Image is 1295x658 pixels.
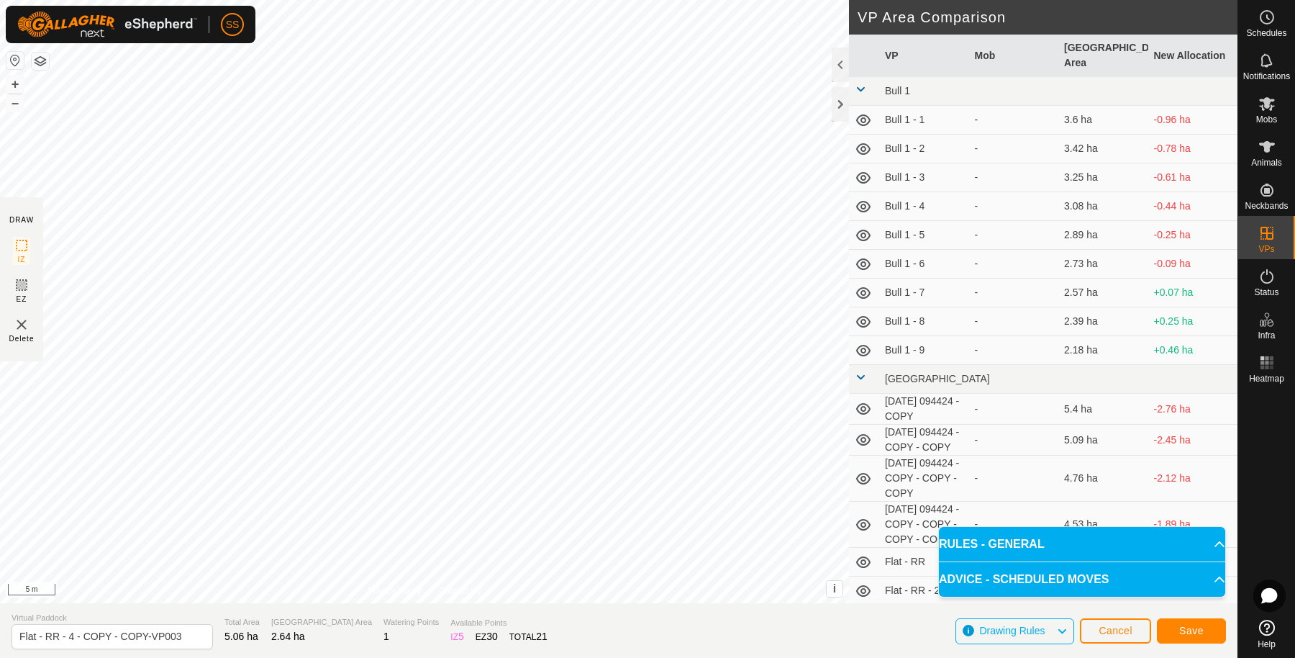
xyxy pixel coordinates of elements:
button: i [827,581,842,597]
span: 2.64 ha [271,631,305,642]
td: 5.09 ha [1058,425,1148,456]
span: Heatmap [1249,374,1284,383]
button: Reset Map [6,52,24,69]
td: Bull 1 - 1 [879,106,969,135]
th: [GEOGRAPHIC_DATA] Area [1058,35,1148,77]
span: [GEOGRAPHIC_DATA] [885,373,990,384]
span: Neckbands [1245,202,1288,210]
div: - [975,314,1053,329]
button: Cancel [1080,618,1151,644]
div: - [975,199,1053,214]
div: - [975,170,1053,185]
span: Delete [9,333,35,344]
span: Available Points [450,617,547,629]
div: TOTAL [509,629,547,644]
span: Notifications [1243,72,1290,81]
div: EZ [476,629,498,644]
span: [GEOGRAPHIC_DATA] Area [271,616,372,628]
span: 5.06 ha [224,631,258,642]
span: EZ [17,294,27,305]
div: IZ [450,629,463,644]
a: Privacy Policy [368,585,422,598]
span: Total Area [224,616,260,628]
span: VPs [1258,245,1274,253]
span: Bull 1 [885,85,910,96]
td: 3.08 ha [1058,192,1148,221]
th: VP [879,35,969,77]
td: +0.25 ha [1148,307,1238,336]
p-accordion-header: ADVICE - SCHEDULED MOVES [939,562,1225,597]
img: Gallagher Logo [17,12,197,37]
td: -0.09 ha [1148,250,1238,279]
span: ADVICE - SCHEDULED MOVES [939,571,1109,588]
th: New Allocation [1148,35,1238,77]
td: 3.42 ha [1058,135,1148,163]
span: Save [1179,625,1204,636]
span: Animals [1251,158,1282,167]
span: Mobs [1256,115,1277,124]
td: Bull 1 - 8 [879,307,969,336]
span: Schedules [1246,29,1286,37]
span: 1 [383,631,389,642]
td: 2.18 ha [1058,336,1148,365]
span: Help [1258,640,1276,649]
div: - [975,517,1053,532]
td: [DATE] 094424 - COPY [879,394,969,425]
span: Status [1254,288,1278,297]
td: 4.76 ha [1058,456,1148,502]
td: -2.45 ha [1148,425,1238,456]
td: -0.44 ha [1148,192,1238,221]
span: Infra [1258,331,1275,340]
td: Bull 1 - 9 [879,336,969,365]
p-accordion-header: RULES - GENERAL [939,527,1225,562]
td: 2.89 ha [1058,221,1148,250]
div: - [975,402,1053,417]
td: Flat - RR - 2 [879,577,969,605]
td: Bull 1 - 5 [879,221,969,250]
span: Watering Points [383,616,439,628]
span: SS [226,17,240,32]
td: -0.78 ha [1148,135,1238,163]
button: + [6,76,24,93]
td: [DATE] 094424 - COPY - COPY - COPY - COPY [879,502,969,548]
div: - [975,227,1053,243]
button: – [6,94,24,112]
span: 30 [486,631,498,642]
td: Bull 1 - 2 [879,135,969,163]
td: Bull 1 - 7 [879,279,969,307]
td: [DATE] 094424 - COPY - COPY - COPY [879,456,969,502]
span: Virtual Paddock [12,612,213,624]
span: IZ [18,254,26,265]
a: Contact Us [439,585,481,598]
td: -0.25 ha [1148,221,1238,250]
span: 21 [536,631,547,642]
th: Mob [969,35,1059,77]
td: -2.76 ha [1148,394,1238,425]
div: - [975,256,1053,271]
div: DRAW [9,215,34,225]
td: 3.6 ha [1058,106,1148,135]
td: Bull 1 - 4 [879,192,969,221]
td: +0.46 ha [1148,336,1238,365]
button: Map Layers [32,53,49,70]
div: - [975,141,1053,156]
span: Drawing Rules [979,625,1045,636]
td: Bull 1 - 3 [879,163,969,192]
td: [DATE] 094424 - COPY - COPY [879,425,969,456]
td: 2.39 ha [1058,307,1148,336]
a: Help [1238,614,1295,654]
span: i [833,582,836,595]
td: 3.25 ha [1058,163,1148,192]
span: 5 [458,631,464,642]
td: Flat - RR [879,548,969,577]
td: +0.07 ha [1148,279,1238,307]
div: - [975,471,1053,486]
td: -0.61 ha [1148,163,1238,192]
td: -1.89 ha [1148,502,1238,548]
span: Cancel [1099,625,1132,636]
div: - [975,285,1053,300]
div: - [975,433,1053,448]
td: 4.53 ha [1058,502,1148,548]
h2: VP Area Comparison [858,9,1237,26]
span: RULES - GENERAL [939,536,1045,553]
